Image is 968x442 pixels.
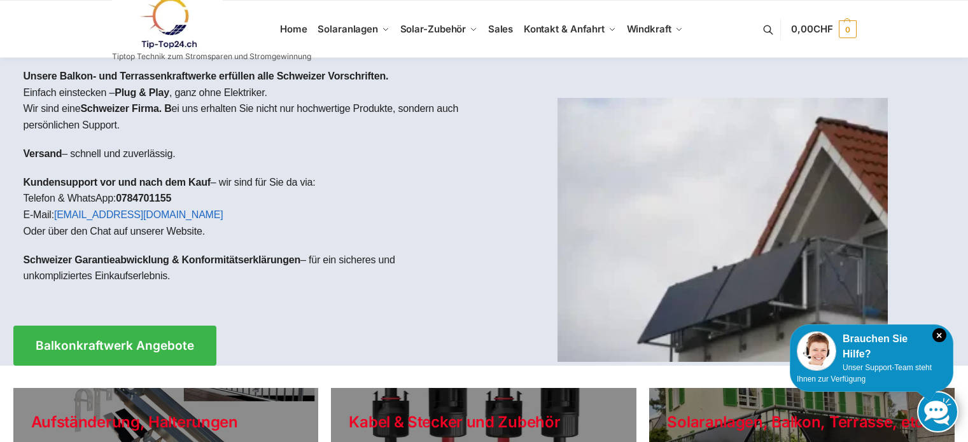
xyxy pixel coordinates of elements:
span: Balkonkraftwerk Angebote [36,340,194,352]
a: Kontakt & Anfahrt [518,1,621,58]
p: – wir sind für Sie da via: Telefon & WhatsApp: E-Mail: Oder über den Chat auf unserer Website. [24,174,474,239]
p: – für ein sicheres und unkompliziertes Einkaufserlebnis. [24,252,474,284]
a: Sales [482,1,518,58]
strong: Schweizer Garantieabwicklung & Konformitätserklärungen [24,254,301,265]
span: Unser Support-Team steht Ihnen zur Verfügung [797,363,932,383]
div: Brauchen Sie Hilfe? [797,331,946,362]
span: CHF [813,23,833,35]
span: Solaranlagen [318,23,378,35]
img: Home 1 [558,98,888,362]
a: Solar-Zubehör [395,1,482,58]
span: Sales [488,23,514,35]
span: 0,00 [791,23,832,35]
a: Windkraft [621,1,688,58]
p: Tiptop Technik zum Stromsparen und Stromgewinnung [112,53,311,60]
img: Customer service [797,331,836,371]
span: Solar-Zubehör [400,23,466,35]
a: [EMAIL_ADDRESS][DOMAIN_NAME] [54,209,223,220]
p: – schnell und zuverlässig. [24,146,474,162]
strong: 0784701155 [116,193,171,204]
a: Balkonkraftwerk Angebote [13,326,216,366]
strong: Plug & Play [115,87,169,98]
a: 0,00CHF 0 [791,10,856,48]
strong: Unsere Balkon- und Terrassenkraftwerke erfüllen alle Schweizer Vorschriften. [24,71,389,81]
span: 0 [839,20,857,38]
strong: Versand [24,148,62,159]
span: Kontakt & Anfahrt [524,23,605,35]
strong: Schweizer Firma. B [80,103,171,114]
a: Solaranlagen [312,1,395,58]
span: Windkraft [627,23,671,35]
div: Einfach einstecken – , ganz ohne Elektriker. [13,58,484,307]
i: Schließen [932,328,946,342]
p: Wir sind eine ei uns erhalten Sie nicht nur hochwertige Produkte, sondern auch persönlichen Support. [24,100,474,133]
strong: Kundensupport vor und nach dem Kauf [24,177,211,188]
